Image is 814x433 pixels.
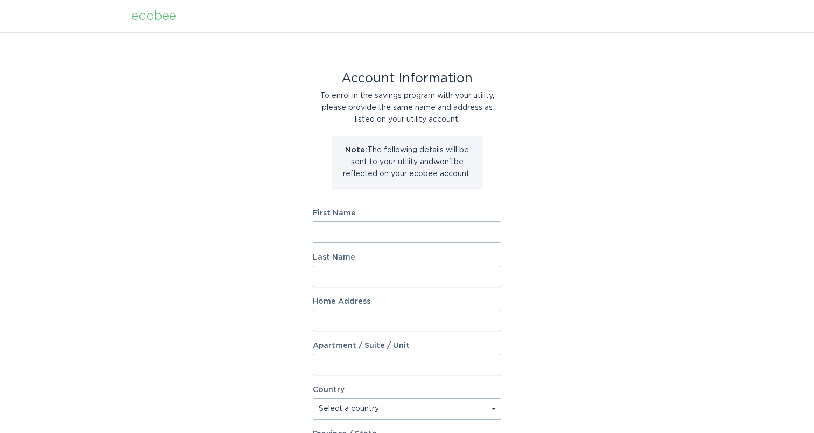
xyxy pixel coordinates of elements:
label: Country [313,386,345,394]
div: ecobee [131,10,176,22]
p: The following details will be sent to your utility and won't be reflected on your ecobee account. [340,144,474,180]
div: To enrol in the savings program with your utility, please provide the same name and address as li... [313,90,501,125]
div: Account Information [313,73,501,85]
label: Home Address [313,298,501,305]
label: Apartment / Suite / Unit [313,342,501,350]
label: Last Name [313,254,501,261]
strong: Note: [345,146,367,154]
label: First Name [313,209,501,217]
